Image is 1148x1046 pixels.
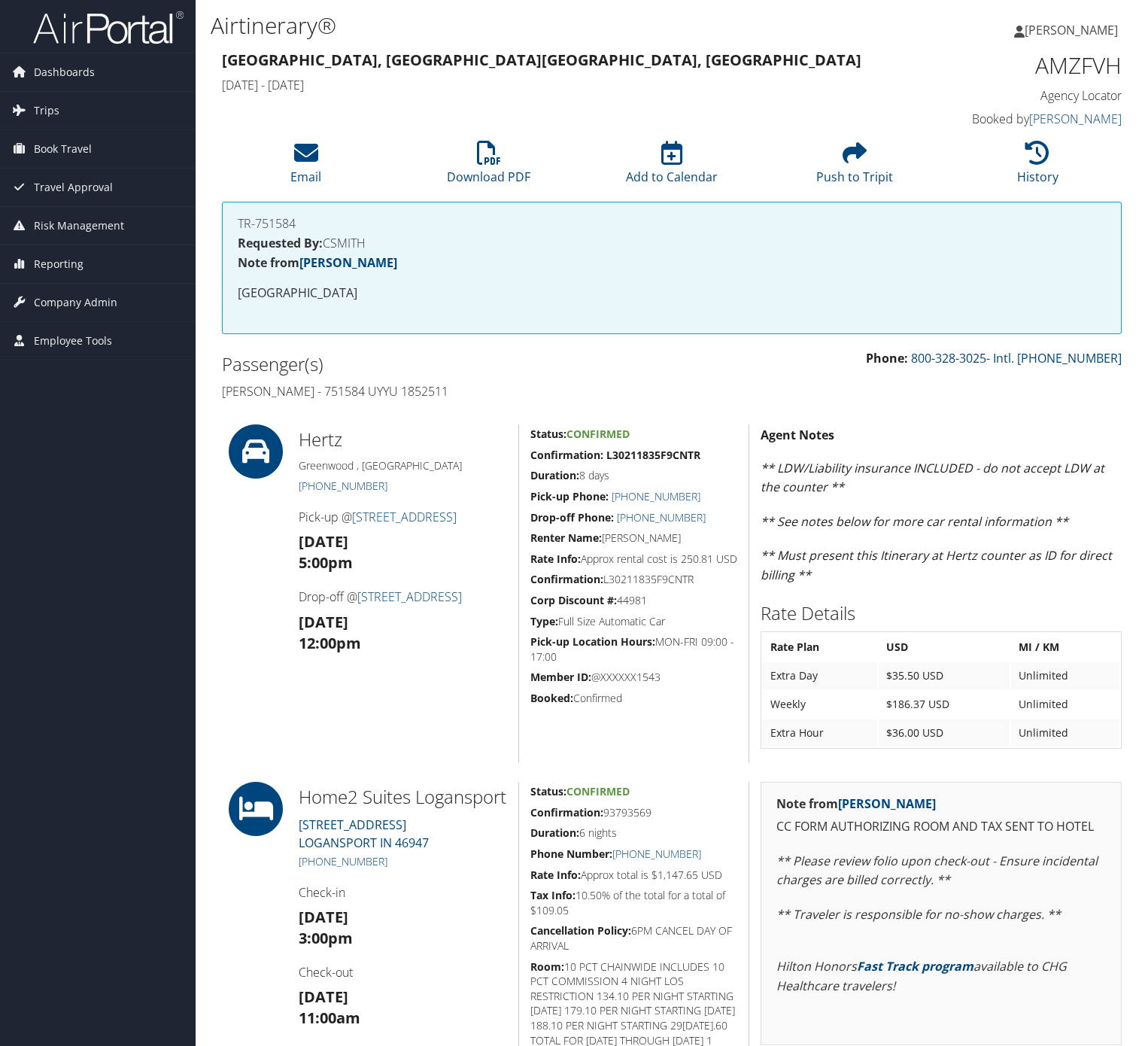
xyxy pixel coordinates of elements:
[1029,111,1122,127] a: [PERSON_NAME]
[914,87,1122,104] h4: Agency Locator
[530,427,566,441] strong: Status:
[530,552,738,567] h5: Approx rental cost is 250.81 USD
[299,427,507,452] h2: Hertz
[238,237,1106,249] h4: CSMITH
[530,531,738,546] h5: [PERSON_NAME]
[299,964,507,981] h4: Check-out
[299,552,353,573] strong: 5:00pm
[299,509,507,525] h4: Pick-up @
[238,284,1106,303] p: [GEOGRAPHIC_DATA]
[34,284,117,321] span: Company Admin
[222,383,661,400] h4: [PERSON_NAME] - 751584 UYYU 1852511
[34,245,84,283] span: Reporting
[222,50,861,70] strong: [GEOGRAPHIC_DATA], [GEOGRAPHIC_DATA] [GEOGRAPHIC_DATA], [GEOGRAPHIC_DATA]
[857,958,973,975] a: Fast Track program
[763,719,877,746] td: Extra Hour
[299,479,387,493] a: [PHONE_NUMBER]
[776,795,936,812] strong: Note from
[911,350,1122,366] a: 800-328-3025- Intl. [PHONE_NUMBER]
[238,217,1106,230] h4: TR-751584
[299,531,348,552] strong: [DATE]
[530,805,603,819] strong: Confirmation:
[761,427,834,443] strong: Agent Notes
[530,510,614,525] strong: Drop-off Phone:
[34,92,59,129] span: Trips
[34,130,92,168] span: Book Travel
[530,691,573,705] strong: Booked:
[530,826,738,841] h5: 6 nights
[357,588,462,605] a: [STREET_ADDRESS]
[530,868,738,883] h5: Approx total is $1,147.65 USD
[530,552,581,566] strong: Rate Info:
[211,10,825,41] h1: Airtinerary®
[763,662,877,689] td: Extra Day
[761,547,1112,583] em: ** Must present this Itinerary at Hertz counter as ID for direct billing **
[290,149,321,185] a: Email
[879,662,1010,689] td: $35.50 USD
[879,634,1010,661] th: USD
[1011,719,1119,746] td: Unlimited
[816,149,893,185] a: Push to Tripit
[530,847,612,861] strong: Phone Number:
[1014,8,1133,53] a: [PERSON_NAME]
[34,169,113,206] span: Travel Approval
[530,868,581,882] strong: Rate Info:
[34,322,112,360] span: Employee Tools
[530,593,738,608] h5: 44981
[566,784,630,798] span: Confirmed
[530,572,738,587] h5: L30211835F9CNTR
[761,513,1068,530] em: ** See notes below for more car rental information **
[530,959,564,974] strong: Room:
[530,923,631,938] strong: Cancellation Policy:
[1017,149,1058,185] a: History
[530,670,591,684] strong: Member ID:
[222,77,891,93] h4: [DATE] - [DATE]
[866,350,908,366] strong: Phone:
[530,888,738,917] h5: 10.50% of the total for a total of $109.05
[299,458,507,473] h5: Greenwood , [GEOGRAPHIC_DATA]
[530,670,738,685] h5: @XXXXXX1543
[530,923,738,953] h5: 6PM CANCEL DAY OF ARRIVAL
[530,691,738,706] h5: Confirmed
[530,614,558,628] strong: Type:
[299,612,348,632] strong: [DATE]
[612,847,701,861] a: [PHONE_NUMBER]
[1025,22,1118,38] span: [PERSON_NAME]
[352,509,457,525] a: [STREET_ADDRESS]
[299,1008,360,1028] strong: 11:00am
[1011,662,1119,689] td: Unlimited
[222,351,661,377] h2: Passenger(s)
[530,614,738,629] h5: Full Size Automatic Car
[299,633,361,653] strong: 12:00pm
[299,907,348,927] strong: [DATE]
[763,691,877,718] td: Weekly
[914,111,1122,127] h4: Booked by
[238,254,397,271] strong: Note from
[530,572,603,586] strong: Confirmation:
[879,719,1010,746] td: $36.00 USD
[530,634,738,664] h5: MON-FRI 09:00 - 17:00
[530,448,700,462] strong: Confirmation: L30211835F9CNTR
[530,593,617,607] strong: Corp Discount #:
[1011,691,1119,718] td: Unlimited
[879,691,1010,718] td: $186.37 USD
[530,826,579,840] strong: Duration:
[530,784,566,798] strong: Status:
[299,784,507,810] h2: Home2 Suites Logansport
[530,468,738,483] h5: 8 days
[838,795,936,812] a: [PERSON_NAME]
[530,888,576,902] strong: Tax Info:
[299,928,353,948] strong: 3:00pm
[1011,634,1119,661] th: MI / KM
[776,817,1106,837] p: CC FORM AUTHORIZING ROOM AND TAX SENT TO HOTEL
[299,588,507,605] h4: Drop-off @
[299,854,387,868] a: [PHONE_NUMBER]
[776,853,1098,889] em: ** Please review folio upon check-out - Ensure incidental charges are billed correctly. **
[626,149,718,185] a: Add to Calendar
[763,634,877,661] th: Rate Plan
[530,531,602,545] strong: Renter Name:
[34,207,124,245] span: Risk Management
[530,805,738,820] h5: 93793569
[299,884,507,901] h4: Check-in
[299,254,397,271] a: [PERSON_NAME]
